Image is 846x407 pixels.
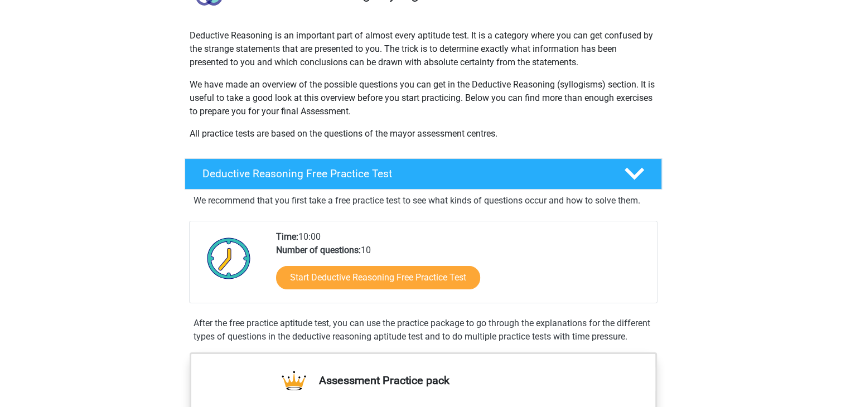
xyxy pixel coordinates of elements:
h4: Deductive Reasoning Free Practice Test [202,167,606,180]
b: Number of questions: [276,245,361,255]
b: Time: [276,231,298,242]
div: 10:00 10 [268,230,656,303]
div: After the free practice aptitude test, you can use the practice package to go through the explana... [189,317,658,343]
p: Deductive Reasoning is an important part of almost every aptitude test. It is a category where yo... [190,29,657,69]
a: Deductive Reasoning Free Practice Test [180,158,666,190]
p: We recommend that you first take a free practice test to see what kinds of questions occur and ho... [194,194,653,207]
img: Clock [201,230,257,286]
p: We have made an overview of the possible questions you can get in the Deductive Reasoning (syllog... [190,78,657,118]
p: All practice tests are based on the questions of the mayor assessment centres. [190,127,657,140]
a: Start Deductive Reasoning Free Practice Test [276,266,480,289]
